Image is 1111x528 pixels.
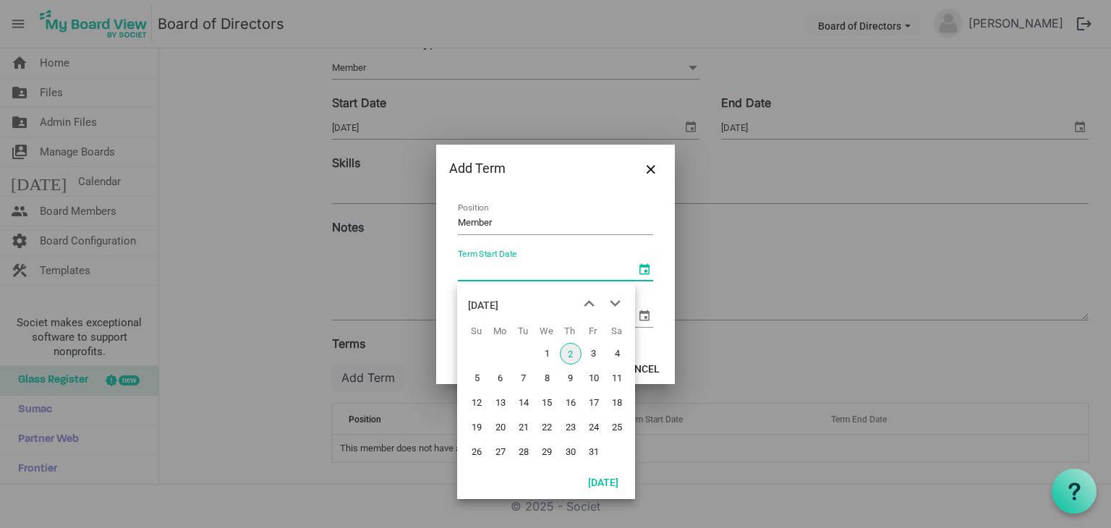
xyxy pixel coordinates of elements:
span: Friday, October 24, 2025 [583,417,605,438]
span: Thursday, October 16, 2025 [560,392,582,414]
th: Su [464,320,488,341]
th: Sa [605,320,628,341]
span: Sunday, October 19, 2025 [466,417,488,438]
span: Monday, October 20, 2025 [490,417,511,438]
div: Add Term [449,158,619,179]
span: Saturday, October 18, 2025 [606,392,628,414]
span: Saturday, October 11, 2025 [606,367,628,389]
td: Thursday, October 2, 2025 [558,341,582,366]
span: Friday, October 10, 2025 [583,367,605,389]
span: Friday, October 31, 2025 [583,441,605,463]
span: Wednesday, October 15, 2025 [536,392,558,414]
span: Friday, October 3, 2025 [583,343,605,365]
span: Wednesday, October 29, 2025 [536,441,558,463]
span: Monday, October 27, 2025 [490,441,511,463]
span: Friday, October 17, 2025 [583,392,605,414]
span: Thursday, October 30, 2025 [560,441,582,463]
span: Thursday, October 2, 2025 [560,343,582,365]
th: We [535,320,558,341]
span: Tuesday, October 21, 2025 [513,417,535,438]
button: Cancel [612,358,669,378]
span: Tuesday, October 28, 2025 [513,441,535,463]
span: Sunday, October 5, 2025 [466,367,488,389]
span: select [636,260,653,278]
span: Sunday, October 26, 2025 [466,441,488,463]
span: Sunday, October 12, 2025 [466,392,488,414]
span: select [636,307,653,324]
span: Thursday, October 23, 2025 [560,417,582,438]
span: Wednesday, October 1, 2025 [536,343,558,365]
span: Tuesday, October 7, 2025 [513,367,535,389]
span: Wednesday, October 22, 2025 [536,417,558,438]
button: previous month [576,291,602,317]
th: Fr [582,320,605,341]
span: Thursday, October 9, 2025 [560,367,582,389]
span: Saturday, October 4, 2025 [606,343,628,365]
th: Tu [511,320,535,341]
span: Monday, October 6, 2025 [490,367,511,389]
span: Saturday, October 25, 2025 [606,417,628,438]
div: Dialog edit [436,145,675,384]
span: Tuesday, October 14, 2025 [513,392,535,414]
th: Mo [488,320,511,341]
div: title [468,291,498,320]
span: Wednesday, October 8, 2025 [536,367,558,389]
span: Monday, October 13, 2025 [490,392,511,414]
button: Today [579,472,628,492]
button: Close [640,158,662,179]
th: Th [558,320,582,341]
button: next month [602,291,628,317]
